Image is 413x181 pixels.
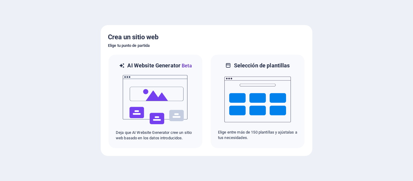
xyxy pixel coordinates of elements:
h6: AI Website Generator [127,62,192,69]
div: AI Website GeneratorBetaaiDeja que AI Website Generator cree un sitio web basado en los datos int... [108,54,203,149]
div: Selección de plantillasElige entre más de 150 plantillas y ajústalas a tus necesidades. [210,54,305,149]
span: Beta [180,63,192,69]
img: ai [122,69,189,130]
p: Elige entre más de 150 plantillas y ajústalas a tus necesidades. [218,130,297,141]
p: Deja que AI Website Generator cree un sitio web basado en los datos introducidos. [116,130,195,141]
h5: Crea un sitio web [108,32,305,42]
h6: Selección de plantillas [234,62,290,69]
h6: Elige tu punto de partida [108,42,305,49]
